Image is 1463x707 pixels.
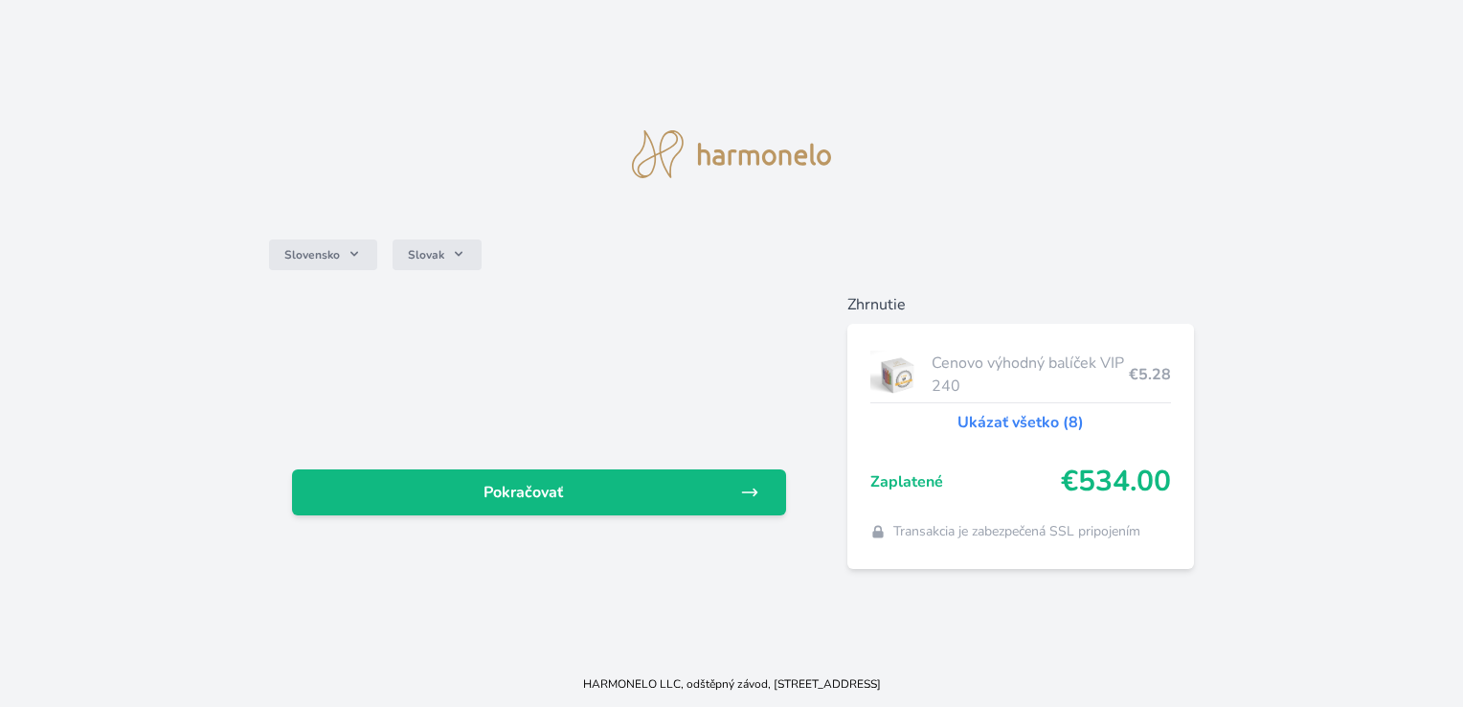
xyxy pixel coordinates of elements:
button: Slovak [393,239,482,270]
span: Cenovo výhodný balíček VIP 240 [932,352,1128,398]
button: Slovensko [269,239,377,270]
span: Slovensko [284,247,340,262]
h6: Zhrnutie [847,293,1194,316]
img: logo.svg [632,130,831,178]
span: €5.28 [1129,363,1171,386]
span: Zaplatené [870,470,1061,493]
span: Transakcia je zabezpečená SSL pripojením [893,522,1140,541]
span: Slovak [408,247,444,262]
img: vip.jpg [870,351,925,399]
span: Pokračovať [307,481,739,504]
span: €534.00 [1061,465,1171,499]
a: Ukázať všetko (8) [957,411,1084,434]
a: Pokračovať [292,469,785,515]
